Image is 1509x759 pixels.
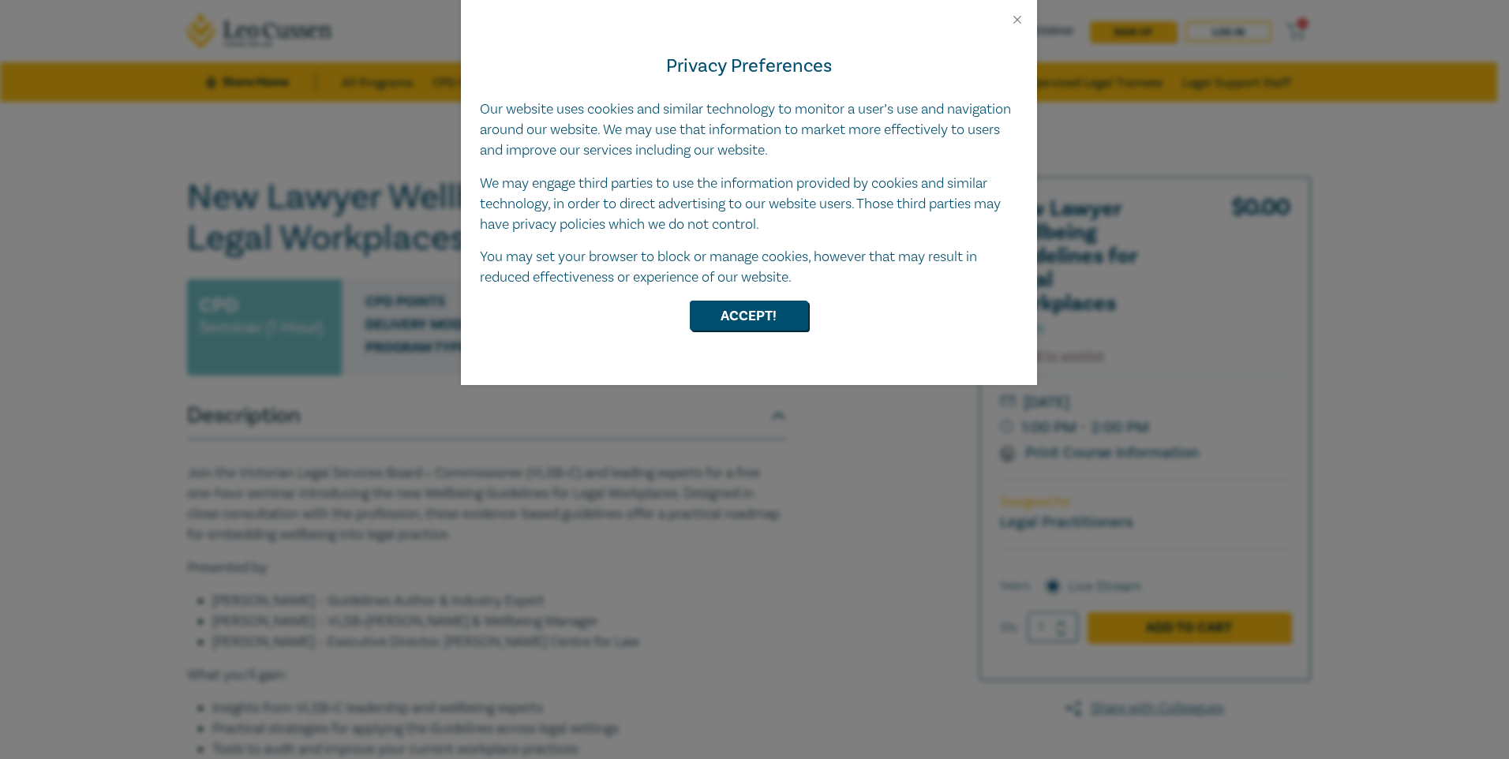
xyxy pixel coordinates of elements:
[480,52,1018,80] h4: Privacy Preferences
[1010,13,1024,27] button: Close
[480,99,1018,161] p: Our website uses cookies and similar technology to monitor a user’s use and navigation around our...
[480,174,1018,235] p: We may engage third parties to use the information provided by cookies and similar technology, in...
[690,301,808,331] button: Accept!
[480,247,1018,288] p: You may set your browser to block or manage cookies, however that may result in reduced effective...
